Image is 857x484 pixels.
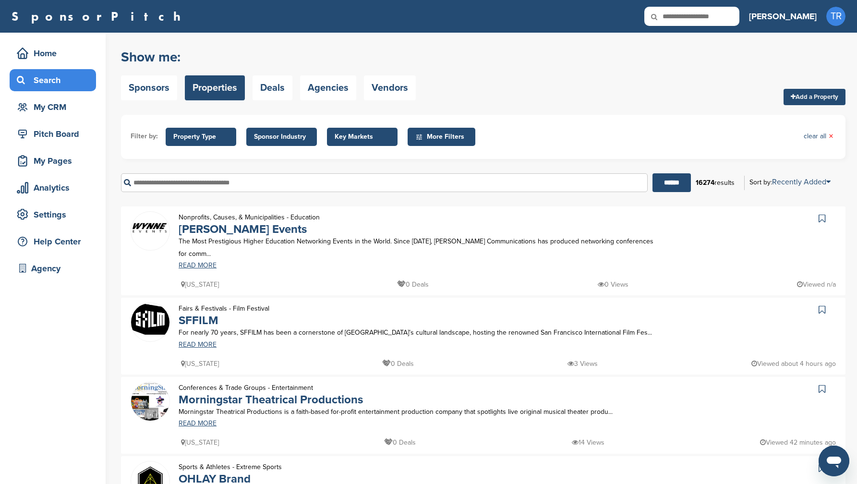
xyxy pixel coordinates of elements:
[14,260,96,277] div: Agency
[384,436,416,448] p: 0 Deals
[10,230,96,253] a: Help Center
[10,204,96,226] a: Settings
[12,10,187,23] a: SponsorPitch
[179,314,218,327] a: SFFILM
[10,123,96,145] a: Pitch Board
[10,257,96,279] a: Agency
[819,446,849,476] iframe: Button to launch messaging window
[131,131,158,142] li: Filter by:
[397,278,429,290] p: 0 Deals
[335,132,390,142] span: Key Markets
[179,211,320,223] p: Nonprofits, Causes, & Municipalities - Education
[804,131,833,142] a: clear all×
[131,222,169,234] img: W events
[10,96,96,118] a: My CRM
[14,125,96,143] div: Pitch Board
[10,42,96,64] a: Home
[749,10,817,23] h3: [PERSON_NAME]
[749,178,831,186] div: Sort by:
[829,131,833,142] span: ×
[181,278,219,290] p: [US_STATE]
[14,45,96,62] div: Home
[826,7,845,26] span: TR
[797,278,836,290] p: Viewed n/a
[173,132,229,142] span: Property Type
[253,75,292,100] a: Deals
[121,48,416,66] h2: Show me:
[14,98,96,116] div: My CRM
[179,302,269,315] p: Fairs & Festivals - Film Festival
[121,75,177,100] a: Sponsors
[179,420,660,427] a: READ MORE
[382,358,414,370] p: 0 Deals
[760,436,836,448] p: Viewed 42 minutes ago
[572,436,604,448] p: 14 Views
[131,382,169,421] img: Morningstar theatrical productions logo ad
[179,393,363,407] a: Morningstar Theatrical Productions
[14,72,96,89] div: Search
[300,75,356,100] a: Agencies
[185,75,245,100] a: Properties
[179,406,660,418] p: Morningstar Theatrical Productions is a faith-based for-profit entertainment production company t...
[14,233,96,250] div: Help Center
[696,179,714,187] b: 16274
[254,132,309,142] span: Sponsor Industry
[179,341,660,348] a: READ MORE
[179,222,307,236] a: [PERSON_NAME] Events
[179,235,660,259] p: The Most Prestigious Higher Education Networking Events in the World. Since [DATE], [PERSON_NAME]...
[10,150,96,172] a: My Pages
[749,6,817,27] a: [PERSON_NAME]
[14,206,96,223] div: Settings
[14,179,96,196] div: Analytics
[179,461,282,473] p: Sports & Athletes - Extreme Sports
[10,69,96,91] a: Search
[784,89,845,105] a: Add a Property
[415,132,471,142] span: More Filters
[181,436,219,448] p: [US_STATE]
[14,152,96,169] div: My Pages
[691,175,739,191] div: results
[131,304,169,335] img: 2025sffilm solidlogo black
[10,177,96,199] a: Analytics
[179,382,363,394] p: Conferences & Trade Groups - Entertainment
[179,327,660,339] p: For nearly 70 years, SFFILM has been a cornerstone of [GEOGRAPHIC_DATA]’s cultural landscape, hos...
[364,75,416,100] a: Vendors
[179,262,660,269] a: READ MORE
[598,278,628,290] p: 0 Views
[751,358,836,370] p: Viewed about 4 hours ago
[772,177,831,187] a: Recently Added
[567,358,598,370] p: 3 Views
[181,358,219,370] p: [US_STATE]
